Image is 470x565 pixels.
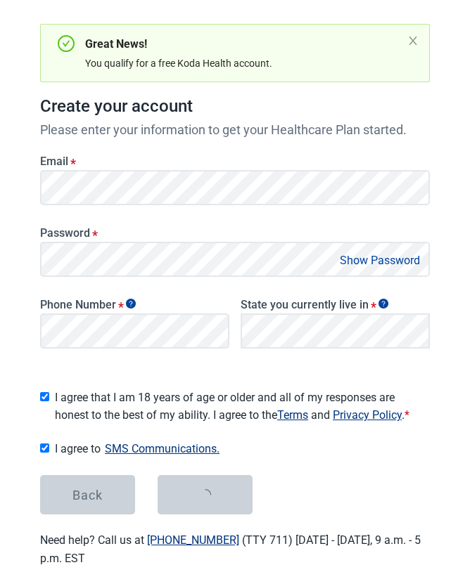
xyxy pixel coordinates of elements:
[40,226,430,240] label: Password
[199,489,212,502] span: loading
[55,439,430,458] span: I agree to
[58,35,75,52] span: check-circle
[277,408,308,422] a: Read our Terms of Service
[40,298,229,311] label: Phone Number
[101,439,224,458] button: Show SMS communications details
[126,299,136,309] span: Show tooltip
[55,389,430,424] span: I agree that I am 18 years of age or older and all of my responses are honest to the best of my a...
[40,155,430,168] label: Email
[40,93,430,120] h1: Create your account
[40,533,421,564] label: Need help? Call us at (TTY 711) [DATE] - [DATE], 9 a.m. - 5 p.m. EST
[85,56,402,71] div: You qualify for a free Koda Health account.
[72,488,103,502] div: Back
[40,120,430,139] p: Please enter your information to get your Healthcare Plan started.
[241,298,430,311] label: State you currently live in
[85,37,147,51] strong: Great News!
[407,35,419,46] button: close
[336,251,424,270] button: Show Password
[40,475,135,514] button: Back
[147,533,239,547] a: [PHONE_NUMBER]
[333,408,402,422] a: Read our Privacy Policy
[379,299,388,309] span: Show tooltip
